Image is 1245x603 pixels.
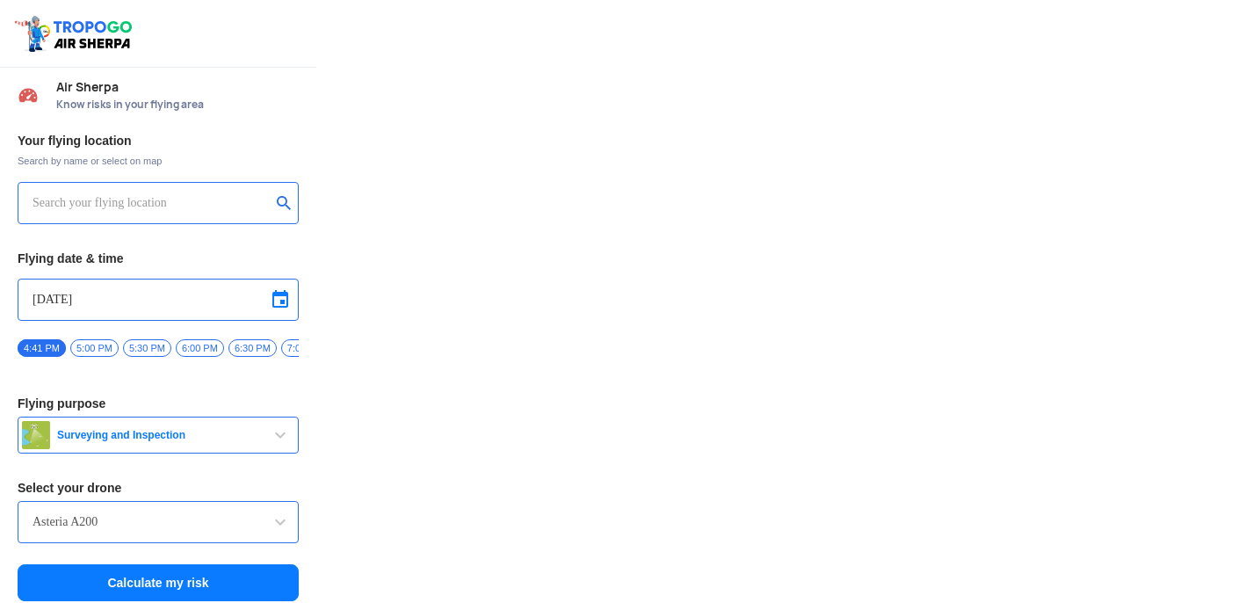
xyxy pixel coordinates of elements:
[18,252,299,265] h3: Flying date & time
[18,154,299,168] span: Search by name or select on map
[18,134,299,147] h3: Your flying location
[228,339,277,357] span: 6:30 PM
[18,482,299,494] h3: Select your drone
[33,193,271,214] input: Search your flying location
[56,80,299,94] span: Air Sherpa
[18,339,66,357] span: 4:41 PM
[281,339,329,357] span: 7:00 PM
[22,421,50,449] img: survey.png
[18,564,299,601] button: Calculate my risk
[123,339,171,357] span: 5:30 PM
[56,98,299,112] span: Know risks in your flying area
[50,428,270,442] span: Surveying and Inspection
[13,13,138,54] img: ic_tgdronemaps.svg
[70,339,119,357] span: 5:00 PM
[18,84,39,105] img: Risk Scores
[33,512,284,533] input: Search by name or Brand
[176,339,224,357] span: 6:00 PM
[18,417,299,454] button: Surveying and Inspection
[33,289,284,310] input: Select Date
[18,397,299,410] h3: Flying purpose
